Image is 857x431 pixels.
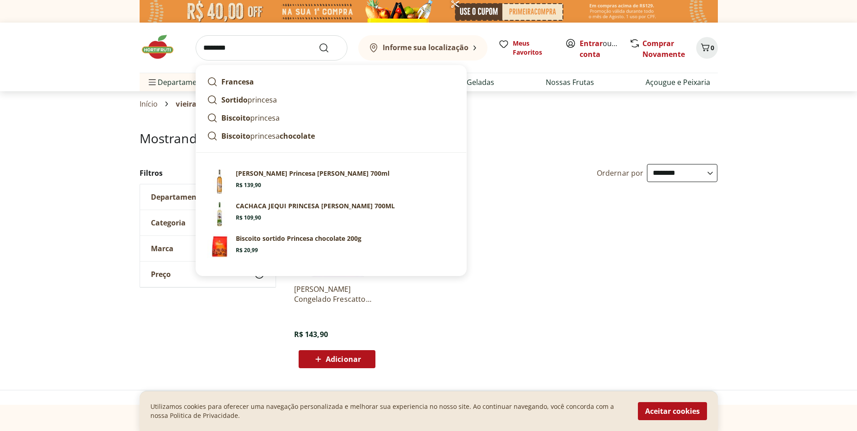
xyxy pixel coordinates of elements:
span: Preço [151,270,171,279]
span: Categoria [151,218,186,227]
button: Carrinho [696,37,718,59]
span: Adicionar [326,356,361,363]
a: Sortidoprincesa [203,91,459,109]
img: Cachaça Jequitibá Princesa Isabel 700ml [207,201,232,227]
span: R$ 139,90 [236,182,261,189]
span: R$ 20,99 [236,247,258,254]
span: ou [580,38,620,60]
a: Comprar Novamente [642,38,685,59]
button: Marca [140,236,276,261]
p: [PERSON_NAME] Princesa [PERSON_NAME] 700ml [236,169,389,178]
p: princesa [221,131,315,141]
a: Criar conta [580,38,629,59]
span: vieira [176,100,197,108]
button: Informe sua localização [358,35,487,61]
img: Hortifruti [140,33,185,61]
span: 0 [711,43,714,52]
strong: Biscoito [221,113,250,123]
label: Ordernar por [597,168,644,178]
a: Cachaça Carvalho Princesa Isabel 700ml[PERSON_NAME] Princesa [PERSON_NAME] 700mlR$ 139,90 [203,165,459,198]
span: R$ 109,90 [236,214,261,221]
button: Preço [140,262,276,287]
h2: Filtros [140,164,276,182]
strong: Biscoito [221,131,250,141]
input: search [196,35,347,61]
span: Departamento [151,192,204,201]
p: princesa [221,112,280,123]
button: Menu [147,71,158,93]
a: Nossas Frutas [546,77,594,88]
button: Adicionar [299,350,375,368]
button: Aceitar cookies [638,402,707,420]
a: Açougue e Peixaria [646,77,710,88]
p: Utilizamos cookies para oferecer uma navegação personalizada e melhorar sua experiencia no nosso ... [150,402,627,420]
img: Cachaça Carvalho Princesa Isabel 700ml [207,169,232,194]
a: Início [140,100,158,108]
a: Biscoito sortido Princesa chocolate 200gR$ 20,99 [203,230,459,263]
p: princesa [221,94,277,105]
button: Departamento [140,184,276,210]
span: R$ 143,90 [294,329,328,339]
p: CACHACA JEQUI PRINCESA [PERSON_NAME] 700ML [236,201,395,211]
span: Departamentos [147,71,212,93]
p: Biscoito sortido Princesa chocolate 200g [236,234,361,243]
strong: Sortido [221,95,248,105]
span: Marca [151,244,173,253]
a: Biscoitoprincesa [203,109,459,127]
strong: chocolate [280,131,315,141]
b: Informe sua localização [383,42,468,52]
a: Entrar [580,38,603,48]
strong: Francesa [221,77,254,87]
a: Meus Favoritos [498,39,554,57]
a: Francesa [203,73,459,91]
span: Meus Favoritos [513,39,554,57]
a: Biscoitoprincesachocolate [203,127,459,145]
button: Submit Search [318,42,340,53]
a: Cachaça Jequitibá Princesa Isabel 700mlCACHACA JEQUI PRINCESA [PERSON_NAME] 700MLR$ 109,90 [203,198,459,230]
h1: Mostrando resultados para: [140,131,718,145]
button: Categoria [140,210,276,235]
a: [PERSON_NAME] Congelado Frescatto 200g [294,284,380,304]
